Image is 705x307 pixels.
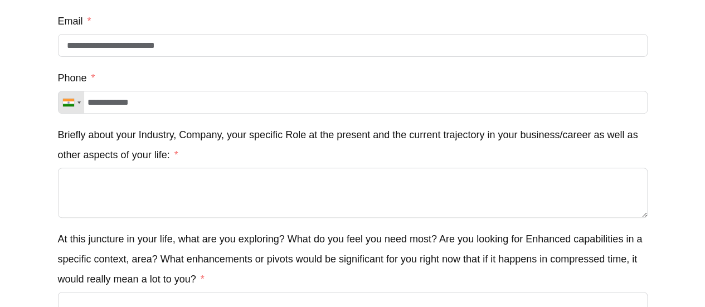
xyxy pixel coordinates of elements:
[58,229,648,289] label: At this juncture in your life, what are you exploring? What do you feel you need most? Are you lo...
[58,125,648,165] label: Briefly about your Industry, Company, your specific Role at the present and the current trajector...
[59,91,84,113] div: Telephone country code
[58,34,648,57] input: Email
[58,11,91,31] label: Email
[58,68,95,88] label: Phone
[58,168,648,218] textarea: Briefly about your Industry, Company, your specific Role at the present and the current trajector...
[58,91,648,114] input: Phone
